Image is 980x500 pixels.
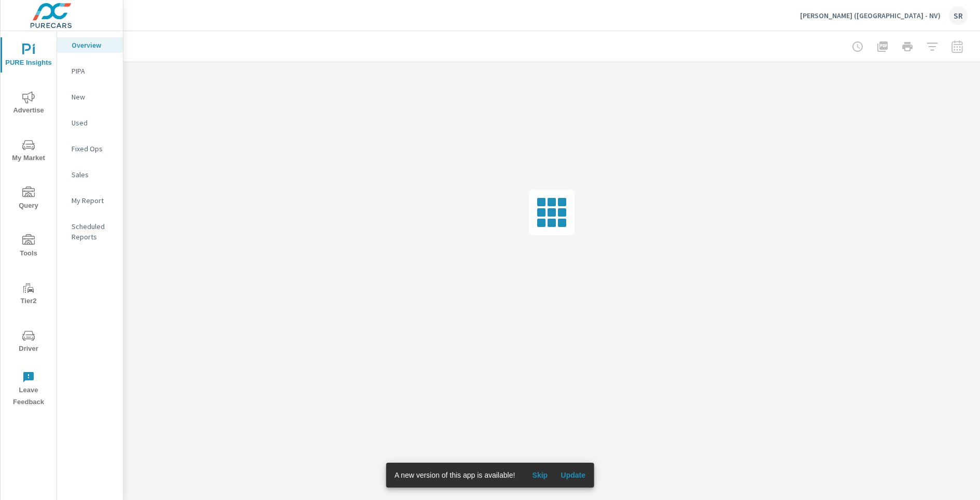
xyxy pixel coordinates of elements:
div: Fixed Ops [57,141,123,156]
p: PIPA [72,66,115,76]
p: Used [72,118,115,128]
div: My Report [57,193,123,208]
span: PURE Insights [4,44,53,69]
div: PIPA [57,63,123,79]
span: Leave Feedback [4,371,53,408]
p: Sales [72,169,115,180]
div: Sales [57,167,123,182]
button: Skip [523,467,556,483]
p: My Report [72,195,115,206]
div: nav menu [1,31,57,412]
span: Update [561,470,585,480]
p: [PERSON_NAME] ([GEOGRAPHIC_DATA] - NV) [800,11,941,20]
span: My Market [4,139,53,164]
p: Scheduled Reports [72,221,115,242]
div: Used [57,115,123,131]
div: SR [949,6,968,25]
span: Skip [527,470,552,480]
span: A new version of this app is available! [395,471,515,479]
span: Driver [4,330,53,355]
button: Update [556,467,590,483]
div: New [57,89,123,105]
span: Advertise [4,91,53,117]
p: Fixed Ops [72,144,115,154]
span: Tier2 [4,282,53,307]
span: Tools [4,234,53,260]
div: Overview [57,37,123,53]
div: Scheduled Reports [57,219,123,245]
span: Query [4,187,53,212]
p: Overview [72,40,115,50]
p: New [72,92,115,102]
